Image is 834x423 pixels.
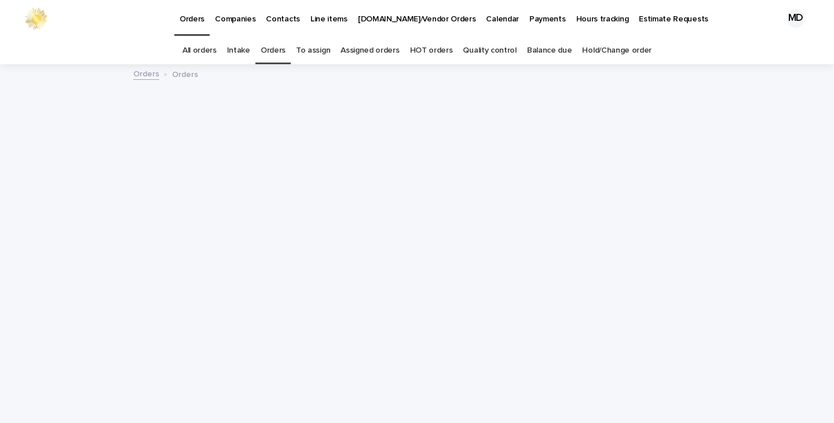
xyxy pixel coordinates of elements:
img: 0ffKfDbyRa2Iv8hnaAqg [23,7,49,30]
a: Orders [133,67,159,80]
a: Orders [261,37,286,64]
a: All orders [182,37,217,64]
a: Quality control [463,37,516,64]
p: Orders [172,67,198,80]
a: Assigned orders [341,37,399,64]
a: Hold/Change order [582,37,652,64]
a: HOT orders [410,37,453,64]
a: Intake [227,37,250,64]
a: To assign [296,37,330,64]
a: Balance due [527,37,572,64]
div: MD [787,9,805,28]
